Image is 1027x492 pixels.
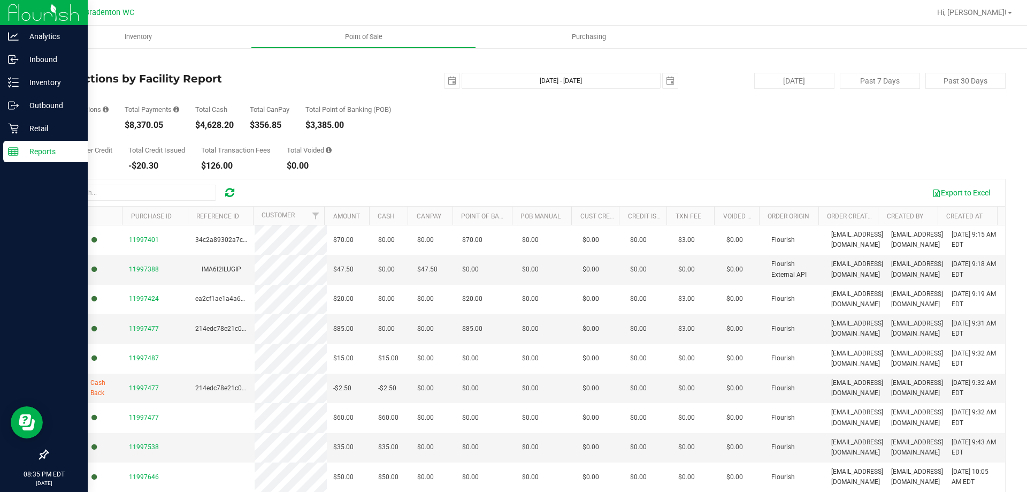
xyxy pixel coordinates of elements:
span: $0.00 [630,264,647,275]
div: $4,628.20 [195,121,234,130]
a: POB Manual [520,213,561,220]
span: [DATE] 9:43 AM EDT [952,437,999,458]
span: Flourish [771,235,795,245]
span: select [663,73,678,88]
span: $0.00 [726,294,743,304]
input: Search... [56,185,216,201]
span: $0.00 [522,324,539,334]
span: $0.00 [417,353,434,364]
span: Flourish [771,294,795,304]
div: Total Point of Banking (POB) [305,106,392,113]
span: [DATE] 9:31 AM EDT [952,319,999,339]
span: ea2cf1ae1a4a6708d1cfc72735fd6280 [195,295,308,302]
inline-svg: Analytics [8,31,19,42]
span: [DATE] 9:19 AM EDT [952,289,999,309]
span: [EMAIL_ADDRESS][DOMAIN_NAME] [831,407,883,428]
span: [EMAIL_ADDRESS][DOMAIN_NAME] [831,259,883,279]
div: $126.00 [201,162,271,170]
span: $3.00 [678,324,695,334]
a: Credit Issued [628,213,672,220]
button: Export to Excel [925,184,997,202]
div: Total Payments [125,106,179,113]
span: 214edc78e21c014ae9cda262535e4db8 [195,384,311,392]
span: $0.00 [678,383,695,393]
span: Cash Back [90,378,116,398]
span: $0.00 [462,353,479,364]
a: Txn Fee [676,213,701,220]
span: $0.00 [522,413,539,423]
div: $0.00 [287,162,332,170]
span: $70.00 [333,235,354,245]
inline-svg: Outbound [8,100,19,111]
span: $47.50 [417,264,438,275]
iframe: Resource center [11,406,43,438]
span: 214edc78e21c014ae9cda262535e4db8 [195,325,311,332]
button: Past 7 Days [840,73,920,89]
h4: Transactions by Facility Report [47,73,366,85]
a: Filter [306,207,324,225]
span: $0.00 [583,442,599,452]
div: $356.85 [250,121,289,130]
span: 34c2a89302a7c7f2143c80631da9c939 [195,236,311,244]
p: Inventory [19,76,83,89]
span: [EMAIL_ADDRESS][DOMAIN_NAME] [831,289,883,309]
inline-svg: Reports [8,146,19,157]
inline-svg: Retail [8,123,19,134]
a: Inventory [26,26,251,48]
span: $0.00 [630,353,647,364]
span: 11997401 [129,236,159,244]
span: [DATE] 9:18 AM EDT [952,259,999,279]
a: Purchasing [476,26,701,48]
span: $70.00 [462,235,482,245]
span: [EMAIL_ADDRESS][DOMAIN_NAME] [891,378,943,398]
span: $0.00 [522,235,539,245]
p: Retail [19,122,83,135]
span: $0.00 [583,264,599,275]
span: $0.00 [678,264,695,275]
span: Flourish [771,324,795,334]
a: Cash [378,213,395,220]
span: [EMAIL_ADDRESS][DOMAIN_NAME] [831,230,883,250]
a: Point of Banking (POB) [461,213,537,220]
span: $0.00 [583,472,599,482]
span: $50.00 [378,472,398,482]
span: [DATE] 9:15 AM EDT [952,230,999,250]
span: [EMAIL_ADDRESS][DOMAIN_NAME] [831,349,883,369]
span: $0.00 [378,324,395,334]
span: $0.00 [630,442,647,452]
span: Flourish [771,472,795,482]
inline-svg: Inventory [8,77,19,88]
span: $0.00 [630,324,647,334]
a: Order Origin [768,213,809,220]
span: $0.00 [462,442,479,452]
button: Past 30 Days [925,73,1006,89]
span: Flourish [771,413,795,423]
span: [EMAIL_ADDRESS][DOMAIN_NAME] [831,437,883,458]
div: $3,385.00 [305,121,392,130]
span: [EMAIL_ADDRESS][DOMAIN_NAME] [891,437,943,458]
span: $0.00 [583,413,599,423]
span: 11997646 [129,473,159,481]
span: -$2.50 [378,383,396,393]
span: 11997424 [129,295,159,302]
span: [EMAIL_ADDRESS][DOMAIN_NAME] [831,319,883,339]
span: $0.00 [522,353,539,364]
span: $20.00 [462,294,482,304]
span: 11997477 [129,384,159,392]
span: $0.00 [417,413,434,423]
span: $0.00 [726,235,743,245]
span: $3.00 [678,294,695,304]
span: $0.00 [378,235,395,245]
a: Amount [333,213,360,220]
span: $0.00 [678,472,695,482]
a: Point of Sale [251,26,476,48]
span: $0.00 [630,472,647,482]
span: IMA6I2ILUGIP [202,266,241,273]
span: [EMAIL_ADDRESS][DOMAIN_NAME] [891,467,943,487]
span: Bradenton WC [85,8,134,17]
span: $0.00 [583,324,599,334]
i: Sum of all voided payment transaction amounts, excluding tips and transaction fees. [326,147,332,154]
div: Total Voided [287,147,332,154]
span: Flourish External API [771,259,818,279]
button: [DATE] [754,73,834,89]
